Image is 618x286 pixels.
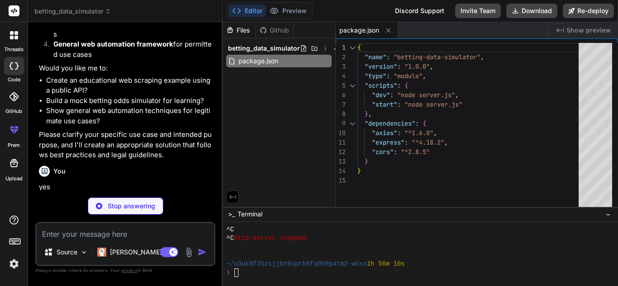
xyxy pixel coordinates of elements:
span: : [386,72,390,80]
div: 9 [336,119,346,128]
p: Source [57,248,77,257]
h6: You [53,167,66,176]
li: Create an educational web scraping example using a public API? [46,75,214,96]
label: prem [8,141,20,149]
span: package.json [238,56,279,66]
span: betting_data_simulator [34,7,111,16]
span: "node server.js" [397,91,455,99]
span: , [423,72,426,80]
div: 7 [336,100,346,109]
span: "^2.8.5" [401,148,430,156]
span: , [430,62,433,70]
label: code [8,76,20,84]
span: package.json [339,26,379,35]
span: "^4.18.2" [412,138,444,146]
span: } [365,157,368,165]
div: Discord Support [390,4,450,18]
span: { [357,43,361,52]
span: "start" [372,100,397,108]
span: ^C [226,234,234,243]
span: , [368,110,372,118]
li: for learning purposes [46,19,214,39]
img: icon [198,248,207,257]
div: 5 [336,81,346,90]
div: 15 [336,176,346,185]
span: "type" [365,72,386,80]
button: Editor [228,5,266,17]
span: , [444,138,448,146]
span: : [397,62,401,70]
span: "dependencies" [365,119,415,127]
span: "axios" [372,129,397,137]
label: GitHub [5,108,22,115]
p: Always double-check its answers. Your in Bind [35,266,215,275]
span: "dev" [372,91,390,99]
span: http-server stopped. [234,234,310,243]
label: threads [4,46,24,53]
span: : [397,81,401,89]
li: Show general web automation techniques for legitimate use cases? [46,106,214,126]
div: 14 [336,166,346,176]
div: 8 [336,109,346,119]
li: for permitted use cases [46,39,214,60]
div: 13 [336,157,346,166]
span: : [390,91,394,99]
strong: General web automation framework [53,40,173,48]
li: Build a mock betting odds simulator for learning? [46,96,214,106]
p: Would you like me to: [39,63,214,74]
span: "express" [372,138,404,146]
span: { [423,119,426,127]
span: ~/u3uk0f35zsjjbn9cprh6fq9h0p4tm2-wnxx [226,260,367,268]
button: Download [506,4,557,18]
div: Click to collapse the range. [347,43,358,52]
span: "version" [365,62,397,70]
span: ^C [226,225,234,234]
span: "betting-data-simulator" [394,53,480,61]
label: Upload [5,175,23,183]
div: 3 [336,62,346,71]
span: "node server.js" [404,100,462,108]
span: 1h 56m 10s [367,260,405,268]
button: − [604,207,613,221]
span: Terminal [238,210,262,219]
span: "module" [394,72,423,80]
span: "cors" [372,148,394,156]
span: , [455,91,459,99]
div: Click to collapse the range. [347,119,358,128]
button: Re-deploy [563,4,614,18]
span: } [365,110,368,118]
span: { [404,81,408,89]
span: : [415,119,419,127]
div: Files [223,26,256,35]
span: ❯ [226,268,231,277]
span: } [357,167,361,175]
span: Show preview [566,26,611,35]
span: : [394,148,397,156]
div: 2 [336,52,346,62]
span: : [386,53,390,61]
span: >_ [228,210,235,219]
img: Claude 4 Sonnet [97,248,106,257]
button: Invite Team [455,4,501,18]
span: betting_data_simulator [228,44,300,53]
span: , [480,53,484,61]
span: : [397,100,401,108]
span: − [606,210,611,219]
p: Stop answering [108,202,155,211]
div: 6 [336,90,346,100]
div: Click to collapse the range. [347,81,358,90]
div: 11 [336,138,346,147]
div: 12 [336,147,346,157]
span: privacy [121,267,138,273]
span: "1.0.0" [404,62,430,70]
span: "scripts" [365,81,397,89]
p: yes [39,182,214,192]
span: "^1.6.0" [404,129,433,137]
span: : [397,129,401,137]
p: [PERSON_NAME] 4 S.. [110,248,177,257]
span: "name" [365,53,386,61]
div: 10 [336,128,346,138]
div: 1 [336,43,346,52]
div: 4 [336,71,346,81]
span: , [433,129,437,137]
